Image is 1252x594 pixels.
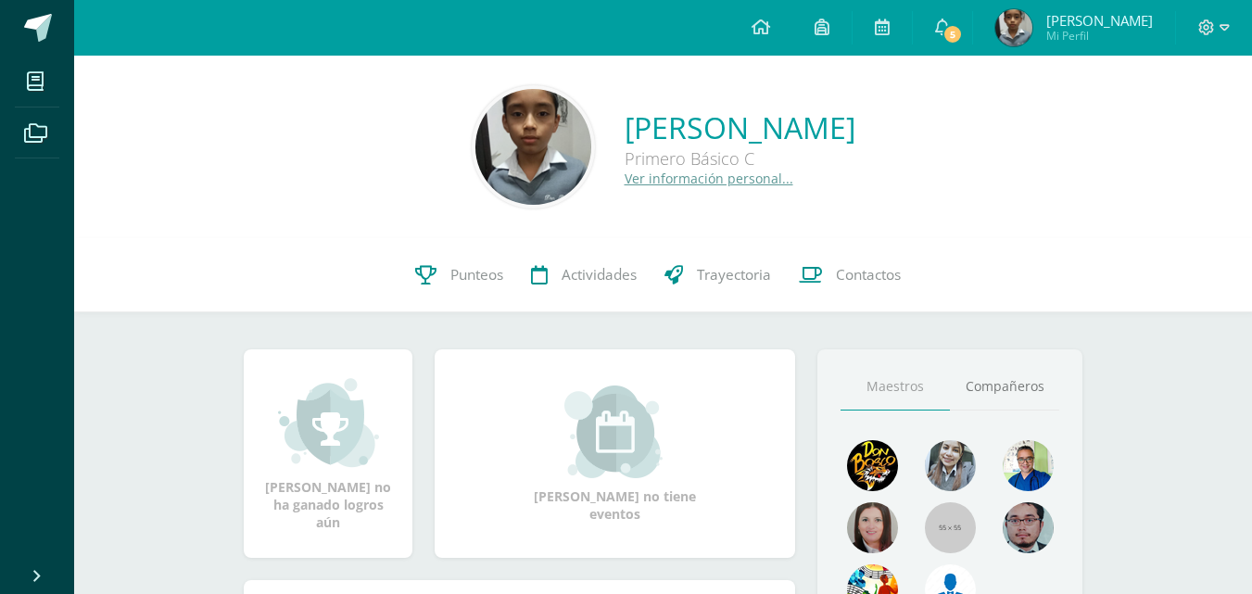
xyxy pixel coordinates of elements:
span: Contactos [836,265,901,284]
a: Trayectoria [651,238,785,312]
img: 55x55 [925,502,976,553]
span: Trayectoria [697,265,771,284]
img: 29fc2a48271e3f3676cb2cb292ff2552.png [847,440,898,491]
img: achievement_small.png [278,376,379,469]
a: Punteos [401,238,517,312]
img: b3e9e708a5629e4d5d9c659c76c00622.png [995,9,1032,46]
div: Primero Básico C [625,147,855,170]
a: Contactos [785,238,915,312]
img: 45bd7986b8947ad7e5894cbc9b781108.png [925,440,976,491]
span: 5 [942,24,963,44]
img: event_small.png [564,385,665,478]
span: Punteos [450,265,503,284]
a: Compañeros [950,363,1059,411]
a: Ver información personal... [625,170,793,187]
span: [PERSON_NAME] [1046,11,1153,30]
span: Actividades [562,265,637,284]
div: [PERSON_NAME] no ha ganado logros aún [262,376,394,531]
div: [PERSON_NAME] no tiene eventos [523,385,708,523]
img: a0afacfa36c21e372cd81ccbb4b975a8.png [475,89,591,205]
img: 67c3d6f6ad1c930a517675cdc903f95f.png [847,502,898,553]
a: [PERSON_NAME] [625,107,855,147]
a: Maestros [841,363,950,411]
span: Mi Perfil [1046,28,1153,44]
img: d0e54f245e8330cebada5b5b95708334.png [1003,502,1054,553]
img: 10741f48bcca31577cbcd80b61dad2f3.png [1003,440,1054,491]
a: Actividades [517,238,651,312]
